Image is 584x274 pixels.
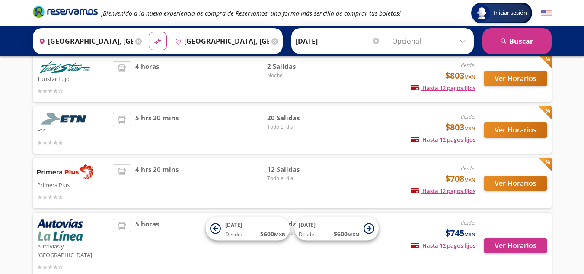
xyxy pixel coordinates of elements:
span: Desde: [225,231,242,239]
span: Todo el día [267,123,328,131]
span: Hasta 12 pagos fijos [411,187,475,195]
span: 4 horas [135,61,159,96]
small: MXN [464,177,475,183]
span: 20 Salidas [267,113,328,123]
small: MXN [274,231,286,238]
span: 5 hrs 20 mins [135,113,179,147]
small: MXN [464,74,475,80]
img: Etn [37,113,93,125]
small: MXN [464,231,475,238]
img: Turistar Lujo [37,61,93,73]
span: 2 Salidas [267,61,328,71]
span: [DATE] [299,221,316,229]
i: Brand Logo [33,5,98,18]
span: Hasta 12 pagos fijos [411,84,475,92]
button: Ver Horarios [484,176,547,191]
button: English [541,8,552,19]
span: 5 horas [135,219,159,272]
em: ¡Bienvenido a la nueva experiencia de compra de Reservamos, una forma más sencilla de comprar tus... [101,9,401,17]
em: desde: [461,164,475,172]
span: $ 600 [334,229,359,239]
button: Ver Horarios [484,238,547,253]
a: Brand Logo [33,5,98,21]
img: Autovías y La Línea [37,219,83,241]
img: Primera Plus [37,164,93,179]
p: Etn [37,125,109,135]
button: [DATE]Desde:$600MXN [294,217,379,241]
span: Iniciar sesión [490,9,530,17]
em: desde: [461,61,475,69]
input: Opcional [392,30,469,52]
small: MXN [348,231,359,238]
span: 4 hrs 20 mins [135,164,179,202]
span: $803 [445,69,475,82]
span: Noche [267,71,328,79]
button: [DATE]Desde:$600MXN [206,217,290,241]
input: Buscar Origen [35,30,133,52]
span: Todo el día [267,174,328,182]
input: Elegir Fecha [296,30,380,52]
span: [DATE] [225,221,242,229]
span: 12 Salidas [267,164,328,174]
p: Turistar Lujo [37,73,109,84]
span: $745 [445,227,475,240]
span: $708 [445,172,475,185]
input: Buscar Destino [172,30,269,52]
small: MXN [464,125,475,132]
em: desde: [461,219,475,226]
button: Ver Horarios [484,71,547,86]
span: $ 600 [260,229,286,239]
span: Hasta 12 pagos fijos [411,242,475,249]
button: Ver Horarios [484,122,547,138]
span: Desde: [299,231,316,239]
button: Buscar [482,28,552,54]
span: $803 [445,121,475,134]
span: Hasta 12 pagos fijos [411,135,475,143]
p: Autovías y [GEOGRAPHIC_DATA] [37,241,109,259]
p: Primera Plus [37,179,109,190]
em: desde: [461,113,475,120]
